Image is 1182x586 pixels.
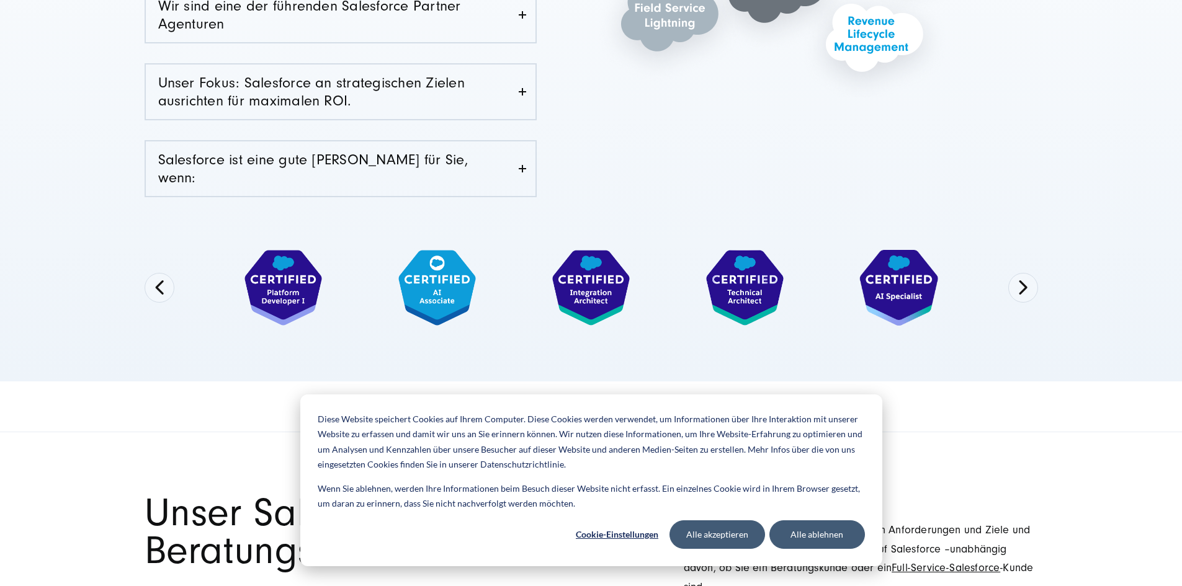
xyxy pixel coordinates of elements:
[318,412,865,473] p: Diese Website speichert Cookies auf Ihrem Computer. Diese Cookies werden verwendet, um Informatio...
[530,250,653,326] img: Salesforce Integration-Architect - Salesforce Agency SUNZINET
[1008,273,1038,303] button: Next
[300,394,882,566] div: Cookie banner
[318,481,865,512] p: Wenn Sie ablehnen, werden Ihre Informationen beim Besuch dieser Website nicht erfasst. Ein einzel...
[838,250,960,326] img: Salesforce AI specialist - Salesforce Agentur SUNZINET
[892,561,1000,574] a: Full-Service-Salesforce
[145,273,174,303] button: Previous
[222,250,345,326] img: salesforce-certified-Platform-Developer-I-salesforce-agentur-SUNZINET
[145,491,433,573] span: Unser Salesforce Beratungsservice
[376,250,499,326] img: AI Associate - Salesforce Agency SUNZINET
[570,520,665,549] button: Cookie-Einstellungen
[669,520,765,549] button: Alle akzeptieren
[146,141,535,196] a: Salesforce ist eine gute [PERSON_NAME] für Sie, wenn:
[146,64,535,119] a: Unser Fokus: Salesforce an strategischen Zielen ausrichten für maximalen ROI.
[769,520,865,549] button: Alle ablehnen
[684,250,807,326] img: Salesforce Certified Technical Architect-PhotoRoom.png-PhotoRoom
